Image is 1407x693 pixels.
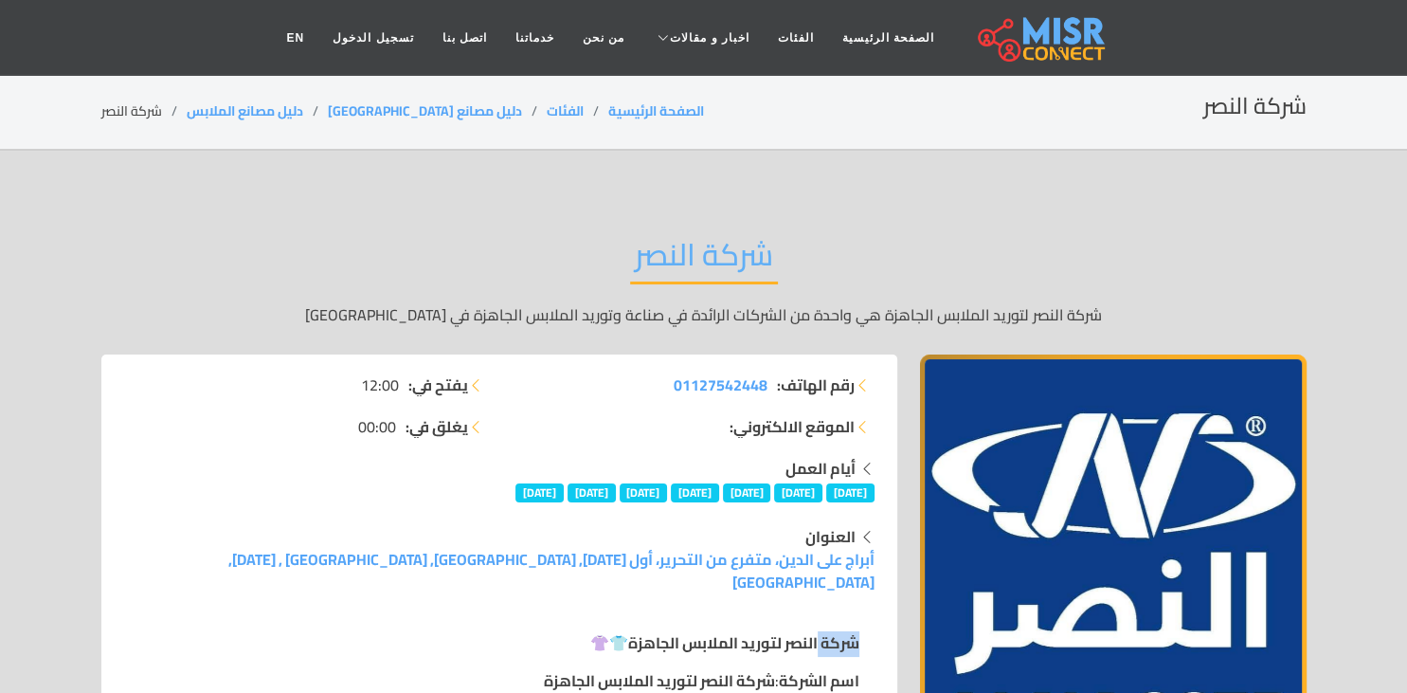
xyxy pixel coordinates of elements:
span: [DATE] [826,483,875,502]
span: [DATE] [620,483,668,502]
a: الصفحة الرئيسية [828,20,948,56]
strong: رقم الهاتف: [777,374,855,396]
span: 12:00 [361,374,399,396]
a: الفئات [547,99,584,123]
p: شركة النصر لتوريد الملابس الجاهزة هي واحدة من الشركات الرائدة في صناعة وتوريد الملابس الجاهزة في ... [101,303,1307,326]
strong: الموقع الالكتروني: [730,415,855,438]
img: main.misr_connect [978,14,1105,62]
a: الصفحة الرئيسية [608,99,704,123]
strong: يفتح في: [408,374,468,396]
a: دليل مصانع [GEOGRAPHIC_DATA] [328,99,522,123]
a: EN [273,20,319,56]
span: اخبار و مقالات [670,29,749,46]
a: 01127542448 [674,374,767,396]
p: 👕👚 [139,631,859,654]
a: تسجيل الدخول [318,20,427,56]
li: شركة النصر [101,101,187,121]
a: من نحن [568,20,639,56]
span: [DATE] [568,483,616,502]
a: اخبار و مقالات [639,20,764,56]
span: 00:00 [358,415,396,438]
strong: أيام العمل [785,454,856,483]
a: خدماتنا [501,20,568,56]
h2: شركة النصر [630,236,778,284]
strong: شركة النصر لتوريد الملابس الجاهزة [628,629,859,657]
span: [DATE] [723,483,771,502]
span: [DATE] [774,483,822,502]
span: [DATE] [515,483,564,502]
span: 01127542448 [674,371,767,399]
strong: العنوان [805,522,856,551]
h2: شركة النصر [1203,93,1307,120]
a: الفئات [764,20,828,56]
a: دليل مصانع الملابس [187,99,303,123]
a: اتصل بنا [428,20,501,56]
strong: يغلق في: [406,415,468,438]
span: [DATE] [671,483,719,502]
a: أبراج على الدين، متفرع من التحرير، أول [DATE], [GEOGRAPHIC_DATA], [GEOGRAPHIC_DATA] , [DATE], [GE... [228,545,875,596]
